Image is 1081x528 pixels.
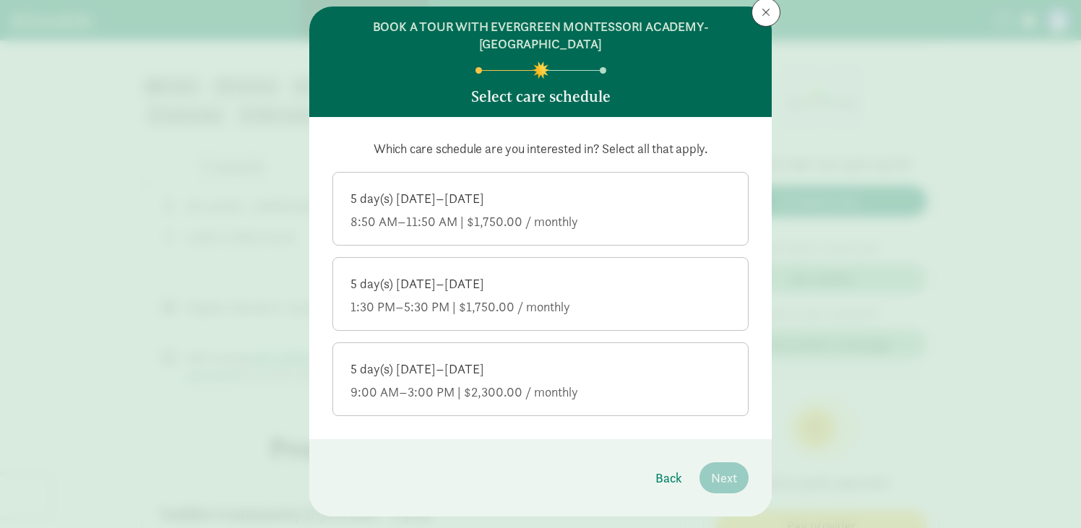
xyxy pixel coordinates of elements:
[350,360,731,378] div: 5 day(s) [DATE]–[DATE]
[350,213,731,230] div: 8:50 AM–11:50 AM | $1,750.00 / monthly
[350,298,731,316] div: 1:30 PM–5:30 PM | $1,750.00 / monthly
[350,190,731,207] div: 5 day(s) [DATE]–[DATE]
[699,462,749,493] button: Next
[711,468,737,488] span: Next
[644,462,694,493] button: Back
[471,88,611,105] h5: Select care schedule
[350,275,731,293] div: 5 day(s) [DATE]–[DATE]
[332,140,749,157] p: Which care schedule are you interested in? Select all that apply.
[350,384,731,401] div: 9:00 AM–3:00 PM | $2,300.00 / monthly
[332,18,749,53] h6: BOOK A TOUR WITH EVERGREEN MONTESSORI ACADEMY- [GEOGRAPHIC_DATA]
[655,468,682,488] span: Back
